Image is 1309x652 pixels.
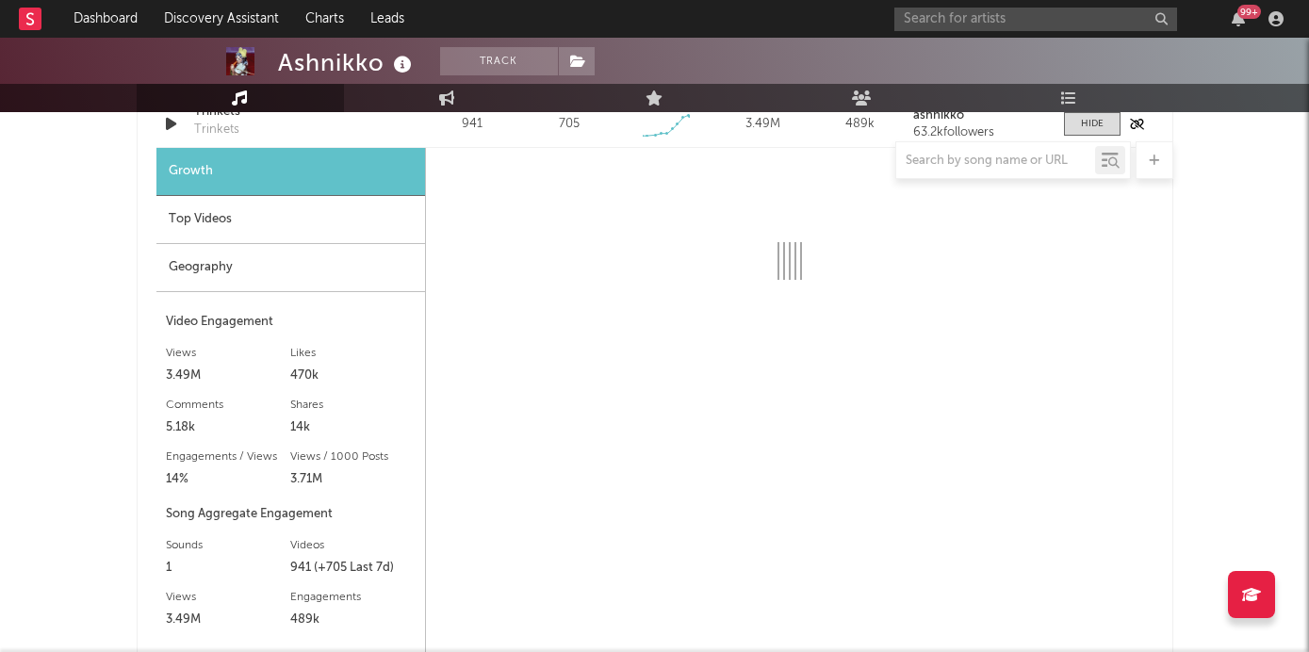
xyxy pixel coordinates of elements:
div: Views [166,586,291,609]
div: Engagements [290,586,416,609]
div: Sounds [166,534,291,557]
div: Shares [290,394,416,416]
input: Search for artists [894,8,1177,31]
div: 3.49M [719,115,807,134]
div: 705 [559,115,580,134]
div: Likes [290,342,416,365]
div: 489k [816,115,904,134]
div: 14k [290,416,416,439]
div: 3.49M [166,609,291,631]
button: 99+ [1232,11,1245,26]
div: 941 (+705 Last 7d) [290,557,416,579]
div: 3.71M [290,468,416,491]
div: 99 + [1237,5,1261,19]
div: 3.49M [166,365,291,387]
div: Top Videos [156,196,425,244]
div: Video Engagement [166,311,416,334]
input: Search by song name or URL [896,154,1095,169]
div: Ashnikko [278,47,417,78]
button: Track [440,47,558,75]
div: 5.18k [166,416,291,439]
div: 14% [166,468,291,491]
strong: ashnikko [913,109,964,122]
div: 1 [166,557,291,579]
div: 489k [290,609,416,631]
div: Trinkets [194,121,239,139]
div: Views / 1000 Posts [290,446,416,468]
div: 470k [290,365,416,387]
div: Song Aggregate Engagement [166,503,416,526]
div: Geography [156,244,425,292]
a: ashnikko [913,109,1044,122]
div: Engagements / Views [166,446,291,468]
div: Videos [290,534,416,557]
div: Views [166,342,291,365]
div: 63.2k followers [913,126,1044,139]
div: 941 [429,115,516,134]
div: Comments [166,394,291,416]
